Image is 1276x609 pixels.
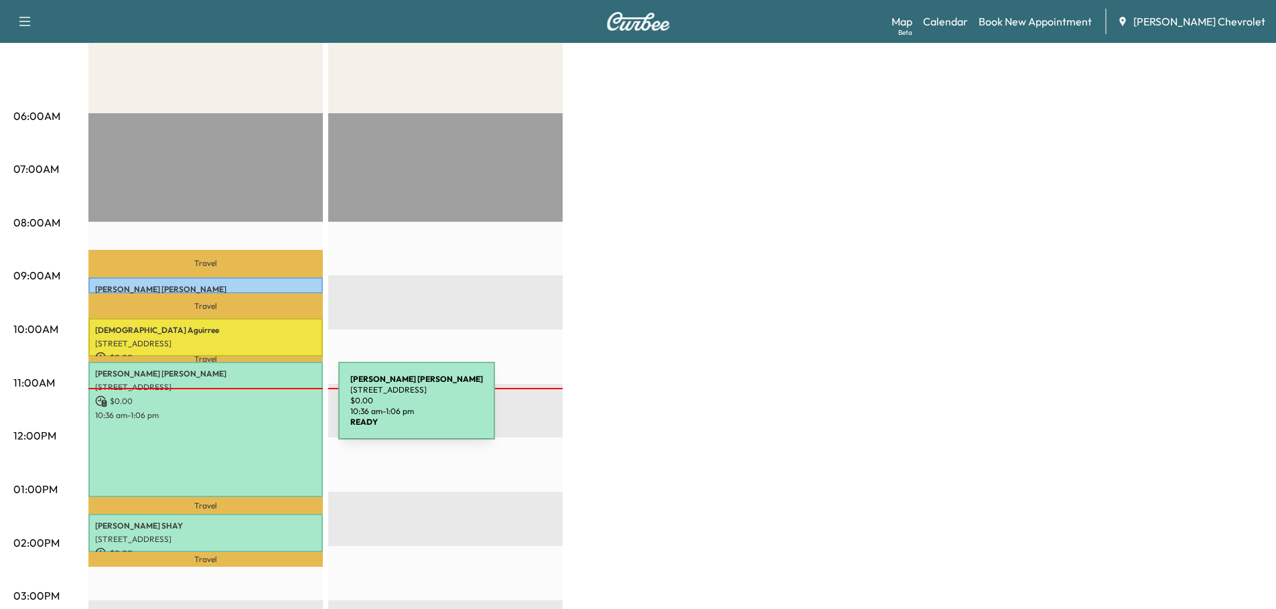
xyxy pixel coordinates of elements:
p: $ 0.00 [95,352,316,364]
p: Travel [88,497,323,515]
p: [PERSON_NAME] SHAY [95,521,316,531]
p: Travel [88,552,323,567]
p: [PERSON_NAME] [PERSON_NAME] [95,284,316,295]
p: 06:00AM [13,108,60,124]
img: Curbee Logo [606,12,670,31]
span: [PERSON_NAME] Chevrolet [1133,13,1265,29]
p: Travel [88,250,323,277]
p: $ 0.00 [95,395,316,407]
p: [DEMOGRAPHIC_DATA] Aguirree [95,325,316,336]
p: Travel [88,356,323,362]
p: [STREET_ADDRESS] [95,382,316,393]
p: [PERSON_NAME] [PERSON_NAME] [95,368,316,379]
p: 11:00AM [13,375,55,391]
a: Calendar [923,13,968,29]
p: 10:00AM [13,321,58,337]
div: Beta [898,27,912,38]
p: 08:00AM [13,214,60,230]
p: 01:00PM [13,481,58,497]
p: 09:00AM [13,267,60,283]
p: 07:00AM [13,161,59,177]
a: Book New Appointment [979,13,1092,29]
p: $ 0.00 [95,547,316,559]
p: 10:36 am - 1:06 pm [95,410,316,421]
p: [STREET_ADDRESS] [95,338,316,349]
p: 02:00PM [13,535,60,551]
a: MapBeta [892,13,912,29]
p: 03:00PM [13,588,60,604]
p: [STREET_ADDRESS] [95,534,316,545]
p: Travel [88,293,323,319]
p: 12:00PM [13,427,56,444]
